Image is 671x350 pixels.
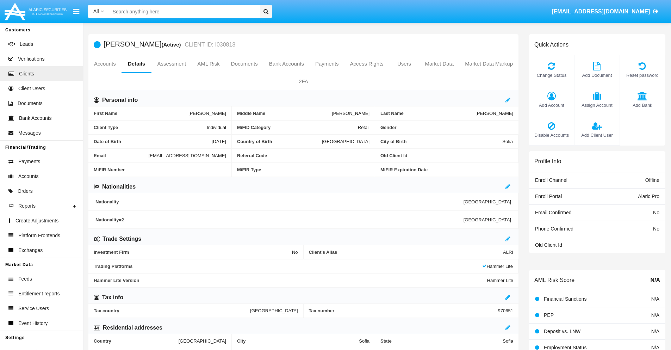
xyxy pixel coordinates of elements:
[18,85,45,92] span: Client Users
[18,305,49,312] span: Service Users
[237,167,369,172] span: MiFIR Type
[95,217,464,222] span: Nationality #2
[179,338,226,344] span: [GEOGRAPHIC_DATA]
[207,125,226,130] span: Individual
[503,250,513,255] span: ALRI
[535,177,567,183] span: Enroll Channel
[578,72,616,79] span: Add Document
[544,328,580,334] span: Deposit vs. LNW
[212,139,226,144] span: [DATE]
[482,264,513,269] span: Hammer Lite
[88,55,122,72] a: Accounts
[650,276,660,284] span: N/A
[225,55,263,72] a: Documents
[94,125,207,130] span: Client Type
[94,139,212,144] span: Date of Birth
[18,247,43,254] span: Exchanges
[459,55,518,72] a: Market Data Markup
[102,294,123,301] h6: Tax info
[94,264,482,269] span: Trading Platforms
[358,125,369,130] span: Retail
[102,96,138,104] h6: Personal info
[389,55,420,72] a: Users
[94,111,188,116] span: First Name
[94,167,226,172] span: MiFIR Number
[578,102,616,109] span: Assign Account
[18,320,48,327] span: Event History
[237,125,358,130] span: MiFID Category
[359,338,369,344] span: Sofia
[544,312,554,318] span: PEP
[464,199,511,204] span: [GEOGRAPHIC_DATA]
[149,153,226,158] span: [EMAIL_ADDRESS][DOMAIN_NAME]
[503,338,513,344] span: Sofia
[95,199,464,204] span: Nationality
[310,55,344,72] a: Payments
[534,41,569,48] h6: Quick Actions
[548,2,662,22] a: [EMAIL_ADDRESS][DOMAIN_NAME]
[380,153,513,158] span: Old Client Id
[93,8,99,14] span: All
[309,308,498,313] span: Tax number
[535,210,571,215] span: Email Confirmed
[18,100,43,107] span: Documents
[18,275,32,283] span: Feeds
[19,115,52,122] span: Bank Accounts
[102,183,136,191] h6: Nationalities
[237,338,359,344] span: City
[419,55,459,72] a: Market Data
[309,250,503,255] span: Client’s Alias
[380,139,502,144] span: City of Birth
[380,111,476,116] span: Last Name
[653,210,659,215] span: No
[102,235,141,243] h6: Trade Settings
[20,41,33,48] span: Leads
[344,55,389,72] a: Access Rights
[18,188,33,195] span: Orders
[4,1,68,22] img: Logo image
[533,102,571,109] span: Add Account
[651,296,659,302] span: N/A
[535,194,562,199] span: Enroll Portal
[103,324,162,332] h6: Residential addresses
[188,111,226,116] span: [PERSON_NAME]
[18,55,44,63] span: Verifications
[651,328,659,334] span: N/A
[292,250,298,255] span: No
[94,308,250,313] span: Tax country
[502,139,513,144] span: Sofia
[464,217,511,222] span: [GEOGRAPHIC_DATA]
[192,55,225,72] a: AML Risk
[18,232,60,239] span: Platform Frontends
[18,202,36,210] span: Reports
[380,338,503,344] span: State
[250,308,298,313] span: [GEOGRAPHIC_DATA]
[151,55,192,72] a: Assessment
[487,278,513,283] span: Hammer Lite
[534,158,561,165] h6: Profile Info
[237,111,332,116] span: Middle Name
[623,72,661,79] span: Reset password
[18,129,41,137] span: Messages
[237,139,322,144] span: Country of Birth
[535,226,573,232] span: Phone Confirmed
[535,242,562,248] span: Old Client Id
[161,41,183,49] div: (Active)
[122,55,152,72] a: Details
[476,111,513,116] span: [PERSON_NAME]
[533,132,571,139] span: Disable Accounts
[651,312,659,318] span: N/A
[623,102,661,109] span: Add Bank
[380,125,513,130] span: Gender
[380,167,513,172] span: MiFIR Expiration Date
[332,111,369,116] span: [PERSON_NAME]
[104,41,235,49] h5: [PERSON_NAME]
[109,5,257,18] input: Search
[94,250,292,255] span: Investment Firm
[19,70,34,78] span: Clients
[18,290,60,297] span: Entitlement reports
[94,278,487,283] span: Hammer Lite Version
[237,153,369,158] span: Referral Code
[15,217,58,225] span: Create Adjustments
[534,277,574,283] h6: AML Risk Score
